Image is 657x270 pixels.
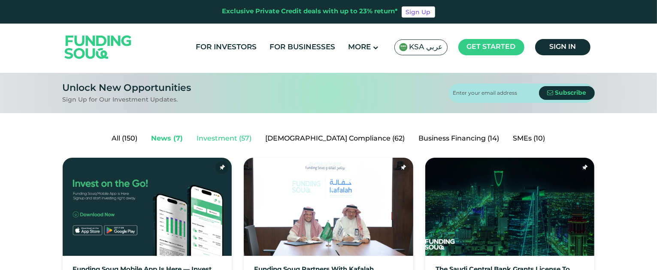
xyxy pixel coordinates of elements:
a: For Businesses [268,40,338,54]
img: Logo [56,25,140,69]
div: Unlock New Opportunities [63,81,191,96]
a: News (7) [145,130,190,147]
span: Get started [467,44,516,50]
a: Sign in [535,39,590,55]
img: Funding Souq Partners with Kafalah Program [244,158,413,256]
img: SA Flag [399,43,408,51]
span: KSA عربي [409,42,443,52]
div: Sign Up for Our Investment Updates. [63,96,191,105]
input: Enter your email address [453,84,539,103]
a: For Investors [194,40,259,54]
a: Business Financing (14) [412,130,506,147]
a: Investment (57) [190,130,259,147]
a: Sign Up [402,6,435,18]
button: Subscribe [539,86,595,100]
img: SAMA License For Funding Souq [425,158,595,256]
a: All (150) [105,130,145,147]
a: [DEMOGRAPHIC_DATA] Compliance (62) [259,130,412,147]
span: More [348,44,371,51]
div: Exclusive Private Credit deals with up to 23% return* [222,7,398,17]
img: Funding Souq Mobile App [63,158,232,256]
span: Subscribe [555,90,586,96]
a: SMEs (10) [506,130,552,147]
span: Sign in [549,44,576,50]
